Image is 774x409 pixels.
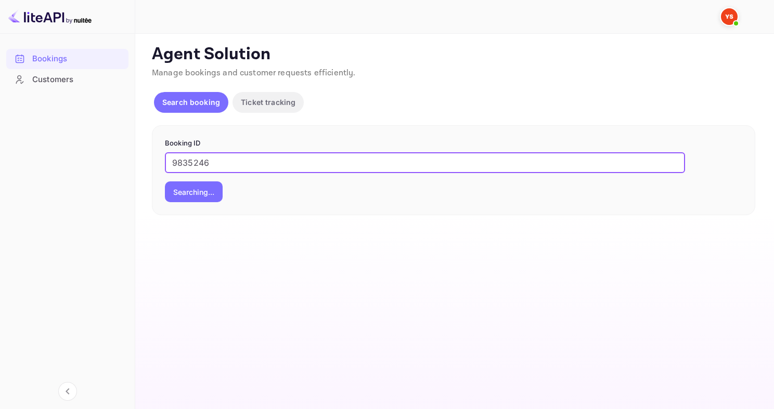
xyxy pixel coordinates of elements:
[32,74,123,86] div: Customers
[6,70,128,90] div: Customers
[152,68,356,78] span: Manage bookings and customer requests efficiently.
[721,8,738,25] img: Yandex Support
[6,49,128,69] div: Bookings
[152,44,755,65] p: Agent Solution
[58,382,77,401] button: Collapse navigation
[165,181,223,202] button: Searching...
[165,138,742,149] p: Booking ID
[165,152,685,173] input: Enter Booking ID (e.g., 63782194)
[241,97,295,108] p: Ticket tracking
[32,53,123,65] div: Bookings
[6,70,128,89] a: Customers
[6,49,128,68] a: Bookings
[8,8,92,25] img: LiteAPI logo
[162,97,220,108] p: Search booking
